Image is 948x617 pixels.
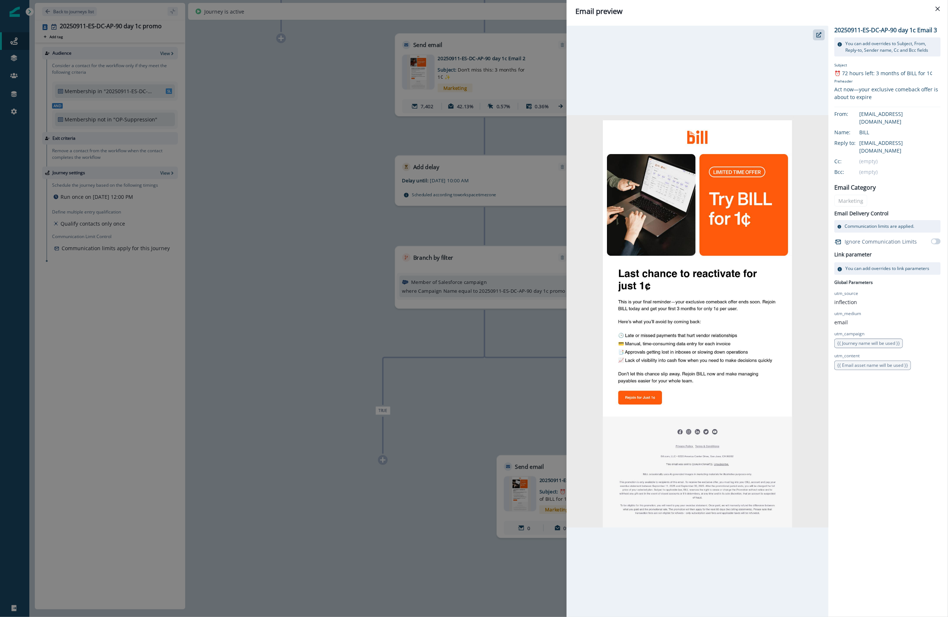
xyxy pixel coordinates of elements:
[834,85,941,101] div: Act now—your exclusive comeback offer is about to expire
[932,3,944,15] button: Close
[834,26,937,34] p: 20250911-ES-DC-AP-90 day 1c Email 3
[834,69,941,77] div: ⏰ 72 hours left: 3 months of BILL for 1¢
[834,278,873,286] p: Global Parameters
[859,157,941,165] div: (empty)
[567,115,828,528] img: email asset unavailable
[834,310,861,317] p: utm_medium
[834,353,860,359] p: utm_content
[845,40,938,54] p: You can add overrides to Subject, From, Reply-to, Sender name, Cc and Bcc fields
[834,168,871,176] div: Bcc:
[834,62,941,69] p: Subject
[859,139,941,154] div: [EMAIL_ADDRESS][DOMAIN_NAME]
[834,298,857,306] p: inflection
[845,265,929,272] p: You can add overrides to link parameters
[859,128,941,136] div: BILL
[834,331,864,337] p: utm_campaign
[834,250,872,259] h2: Link parameter
[834,139,871,147] div: Reply to:
[834,110,871,118] div: From:
[859,168,941,176] div: (empty)
[834,157,871,165] div: Cc:
[837,340,900,346] span: {{ Journey name will be used }}
[859,110,941,125] div: [EMAIL_ADDRESS][DOMAIN_NAME]
[834,128,871,136] div: Name:
[575,6,939,17] div: Email preview
[834,290,858,297] p: utm_source
[834,77,941,85] p: Preheader
[834,318,848,326] p: email
[837,362,908,368] span: {{ Email asset name will be used }}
